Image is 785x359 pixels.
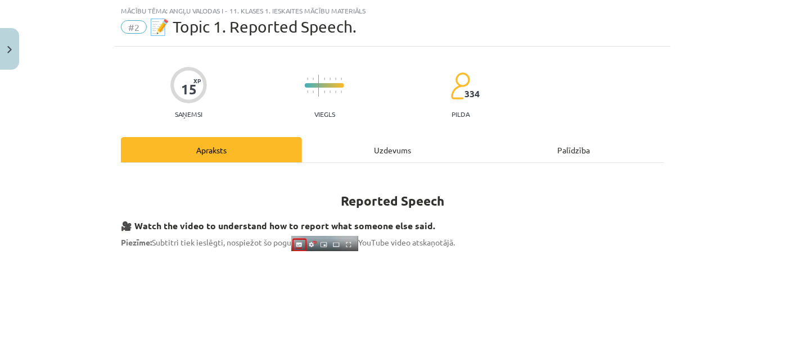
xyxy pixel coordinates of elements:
img: icon-short-line-57e1e144782c952c97e751825c79c345078a6d821885a25fce030b3d8c18986b.svg [330,90,331,93]
img: icon-short-line-57e1e144782c952c97e751825c79c345078a6d821885a25fce030b3d8c18986b.svg [313,90,314,93]
div: Uzdevums [302,137,483,162]
img: icon-short-line-57e1e144782c952c97e751825c79c345078a6d821885a25fce030b3d8c18986b.svg [341,78,342,80]
span: XP [193,78,201,84]
img: icon-short-line-57e1e144782c952c97e751825c79c345078a6d821885a25fce030b3d8c18986b.svg [307,78,308,80]
div: Palīdzība [483,137,664,162]
img: icon-short-line-57e1e144782c952c97e751825c79c345078a6d821885a25fce030b3d8c18986b.svg [341,90,342,93]
span: 📝 Topic 1. Reported Speech. [150,17,357,36]
img: icon-short-line-57e1e144782c952c97e751825c79c345078a6d821885a25fce030b3d8c18986b.svg [313,78,314,80]
p: pilda [452,110,470,118]
img: students-c634bb4e5e11cddfef0936a35e636f08e4e9abd3cc4e673bd6f9a4125e45ecb1.svg [450,72,470,100]
img: icon-short-line-57e1e144782c952c97e751825c79c345078a6d821885a25fce030b3d8c18986b.svg [307,90,308,93]
div: Apraksts [121,137,302,162]
img: icon-short-line-57e1e144782c952c97e751825c79c345078a6d821885a25fce030b3d8c18986b.svg [324,78,325,80]
span: Subtitri tiek ieslēgti, nospiežot šo pogu YouTube video atskaņotājā. [121,237,455,247]
p: Viegls [314,110,335,118]
strong: Piezīme: [121,237,152,247]
img: icon-short-line-57e1e144782c952c97e751825c79c345078a6d821885a25fce030b3d8c18986b.svg [335,78,336,80]
p: Saņemsi [170,110,207,118]
img: icon-close-lesson-0947bae3869378f0d4975bcd49f059093ad1ed9edebbc8119c70593378902aed.svg [7,46,12,53]
strong: 🎥 Watch the video to understand how to report what someone else said. [121,220,435,231]
span: #2 [121,20,147,34]
img: icon-short-line-57e1e144782c952c97e751825c79c345078a6d821885a25fce030b3d8c18986b.svg [324,90,325,93]
img: icon-short-line-57e1e144782c952c97e751825c79c345078a6d821885a25fce030b3d8c18986b.svg [330,78,331,80]
div: 15 [181,81,197,97]
span: 334 [464,89,480,99]
div: Mācību tēma: Angļu valodas i - 11. klases 1. ieskaites mācību materiāls [121,7,664,15]
img: icon-short-line-57e1e144782c952c97e751825c79c345078a6d821885a25fce030b3d8c18986b.svg [335,90,336,93]
strong: Reported Speech [341,193,444,209]
img: icon-long-line-d9ea69661e0d244f92f715978eff75569469978d946b2353a9bb055b3ed8787d.svg [318,75,319,97]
